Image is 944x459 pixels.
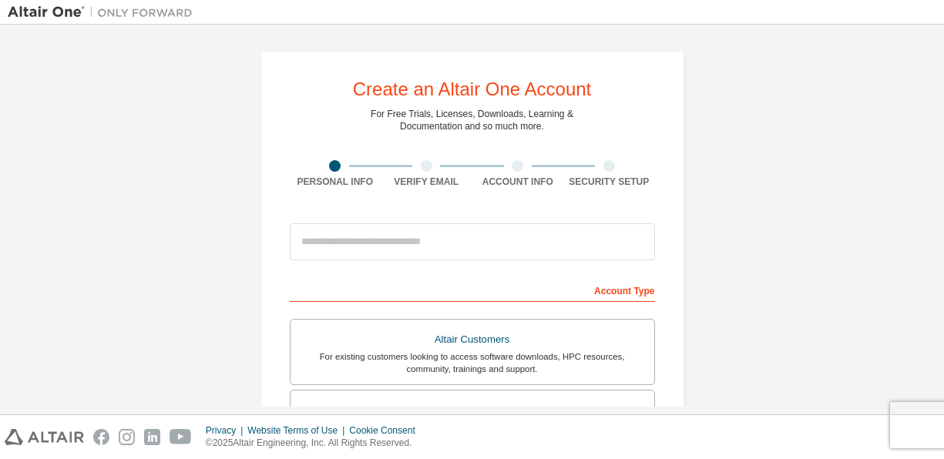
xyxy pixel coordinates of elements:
[5,429,84,445] img: altair_logo.svg
[247,424,349,437] div: Website Terms of Use
[300,329,645,350] div: Altair Customers
[144,429,160,445] img: linkedin.svg
[349,424,424,437] div: Cookie Consent
[300,350,645,375] div: For existing customers looking to access software downloads, HPC resources, community, trainings ...
[290,176,381,188] div: Personal Info
[119,429,135,445] img: instagram.svg
[93,429,109,445] img: facebook.svg
[381,176,472,188] div: Verify Email
[8,5,200,20] img: Altair One
[472,176,564,188] div: Account Info
[170,429,192,445] img: youtube.svg
[290,277,655,302] div: Account Type
[206,437,425,450] p: © 2025 Altair Engineering, Inc. All Rights Reserved.
[371,108,573,132] div: For Free Trials, Licenses, Downloads, Learning & Documentation and so much more.
[353,80,592,99] div: Create an Altair One Account
[563,176,655,188] div: Security Setup
[206,424,247,437] div: Privacy
[300,400,645,421] div: Students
